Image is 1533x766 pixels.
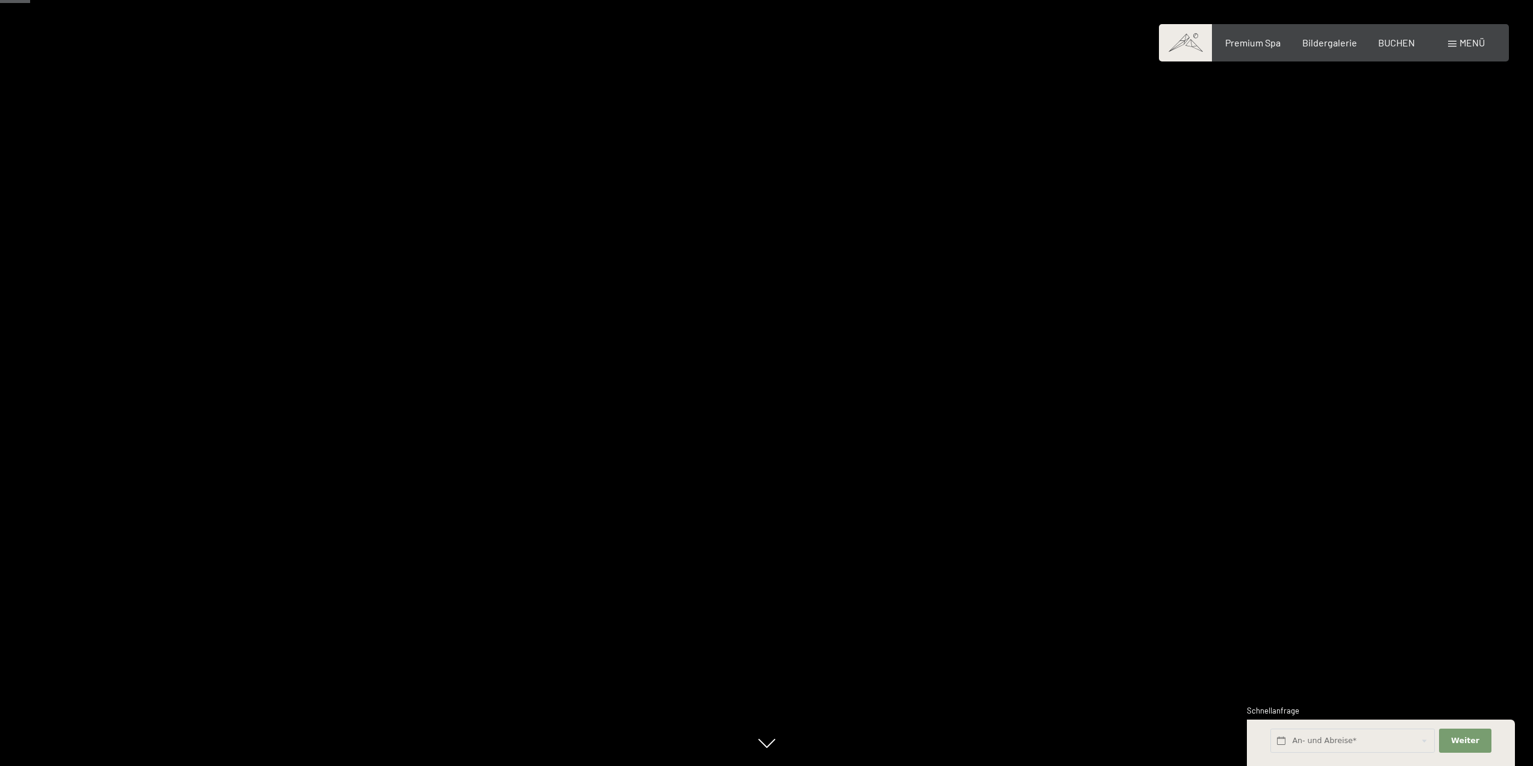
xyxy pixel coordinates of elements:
span: Schnellanfrage [1247,706,1299,715]
button: Weiter [1439,729,1491,753]
a: Premium Spa [1225,37,1281,48]
a: BUCHEN [1378,37,1415,48]
span: Weiter [1451,735,1479,746]
span: Menü [1460,37,1485,48]
a: Bildergalerie [1302,37,1357,48]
